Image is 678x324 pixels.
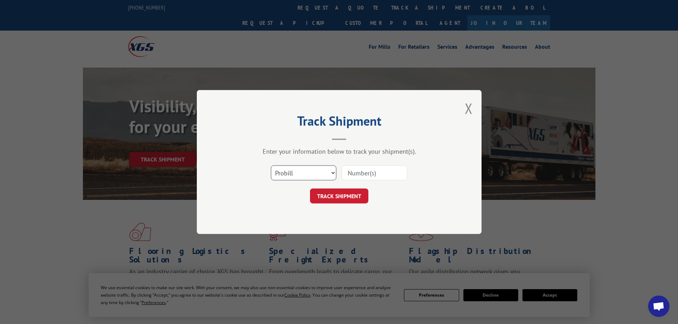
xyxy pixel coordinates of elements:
[342,165,407,180] input: Number(s)
[310,188,368,203] button: TRACK SHIPMENT
[232,116,446,129] h2: Track Shipment
[232,147,446,155] div: Enter your information below to track your shipment(s).
[648,296,669,317] div: Open chat
[465,99,473,118] button: Close modal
